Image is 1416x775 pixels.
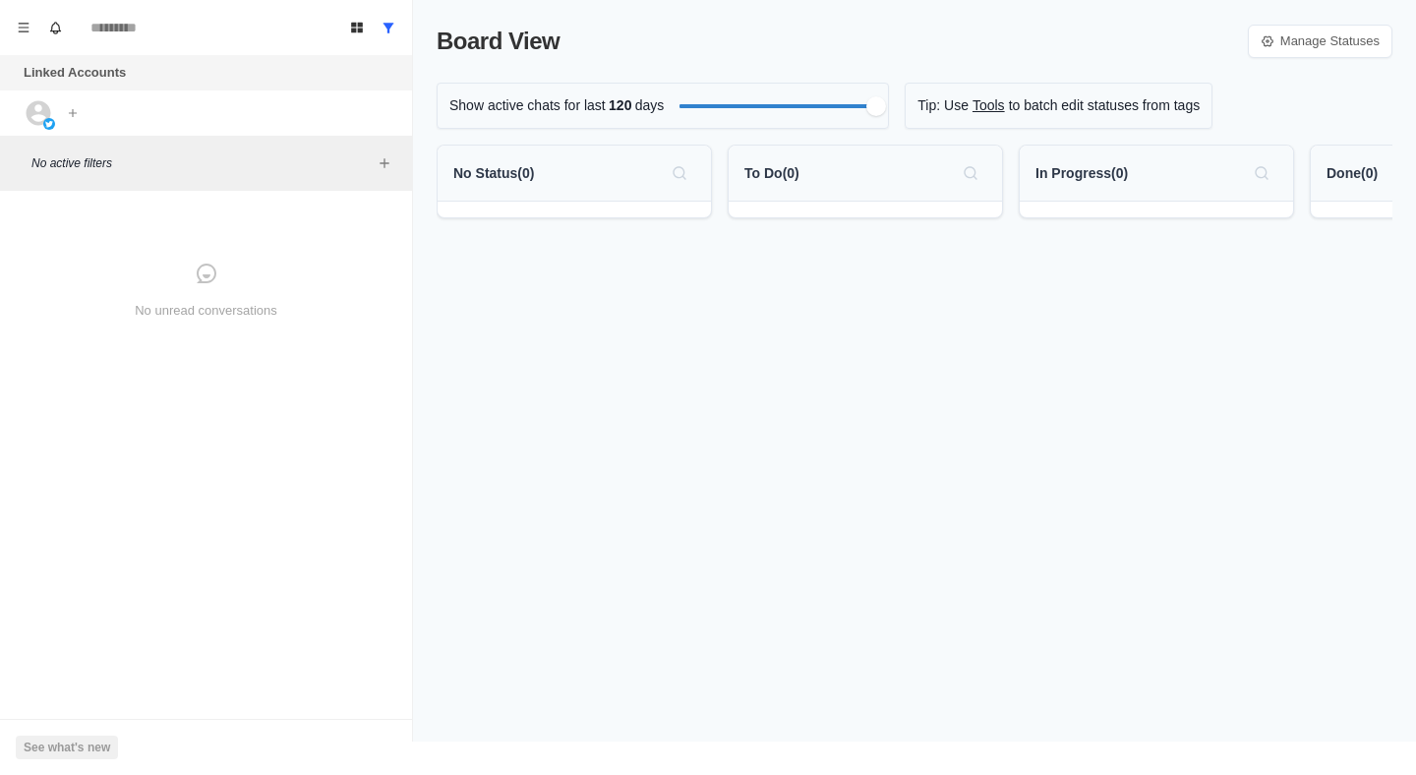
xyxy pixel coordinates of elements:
[437,24,560,59] p: Board View
[1246,157,1277,189] button: Search
[39,12,71,43] button: Notifications
[973,95,1005,116] a: Tools
[606,95,635,116] span: 120
[1327,163,1378,184] p: Done ( 0 )
[453,163,534,184] p: No Status ( 0 )
[61,101,85,125] button: Add account
[664,157,695,189] button: Search
[43,118,55,130] img: picture
[744,163,799,184] p: To Do ( 0 )
[917,95,969,116] p: Tip: Use
[1035,163,1128,184] p: In Progress ( 0 )
[373,151,396,175] button: Add filters
[24,63,126,83] p: Linked Accounts
[135,301,277,321] p: No unread conversations
[866,96,886,116] div: Filter by activity days
[449,95,606,116] p: Show active chats for last
[1009,95,1201,116] p: to batch edit statuses from tags
[635,95,665,116] p: days
[8,12,39,43] button: Menu
[373,12,404,43] button: Show all conversations
[31,154,373,172] p: No active filters
[341,12,373,43] button: Board View
[955,157,986,189] button: Search
[1248,25,1392,58] a: Manage Statuses
[16,736,118,759] button: See what's new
